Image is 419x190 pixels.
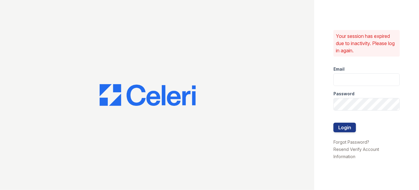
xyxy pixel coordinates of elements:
[333,91,354,97] label: Password
[100,84,196,106] img: CE_Logo_Blue-a8612792a0a2168367f1c8372b55b34899dd931a85d93a1a3d3e32e68fde9ad4.png
[333,66,345,72] label: Email
[333,139,369,145] a: Forgot Password?
[333,123,356,132] button: Login
[336,32,397,54] p: Your session has expired due to inactivity. Please log in again.
[333,147,379,159] a: Resend Verify Account Information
